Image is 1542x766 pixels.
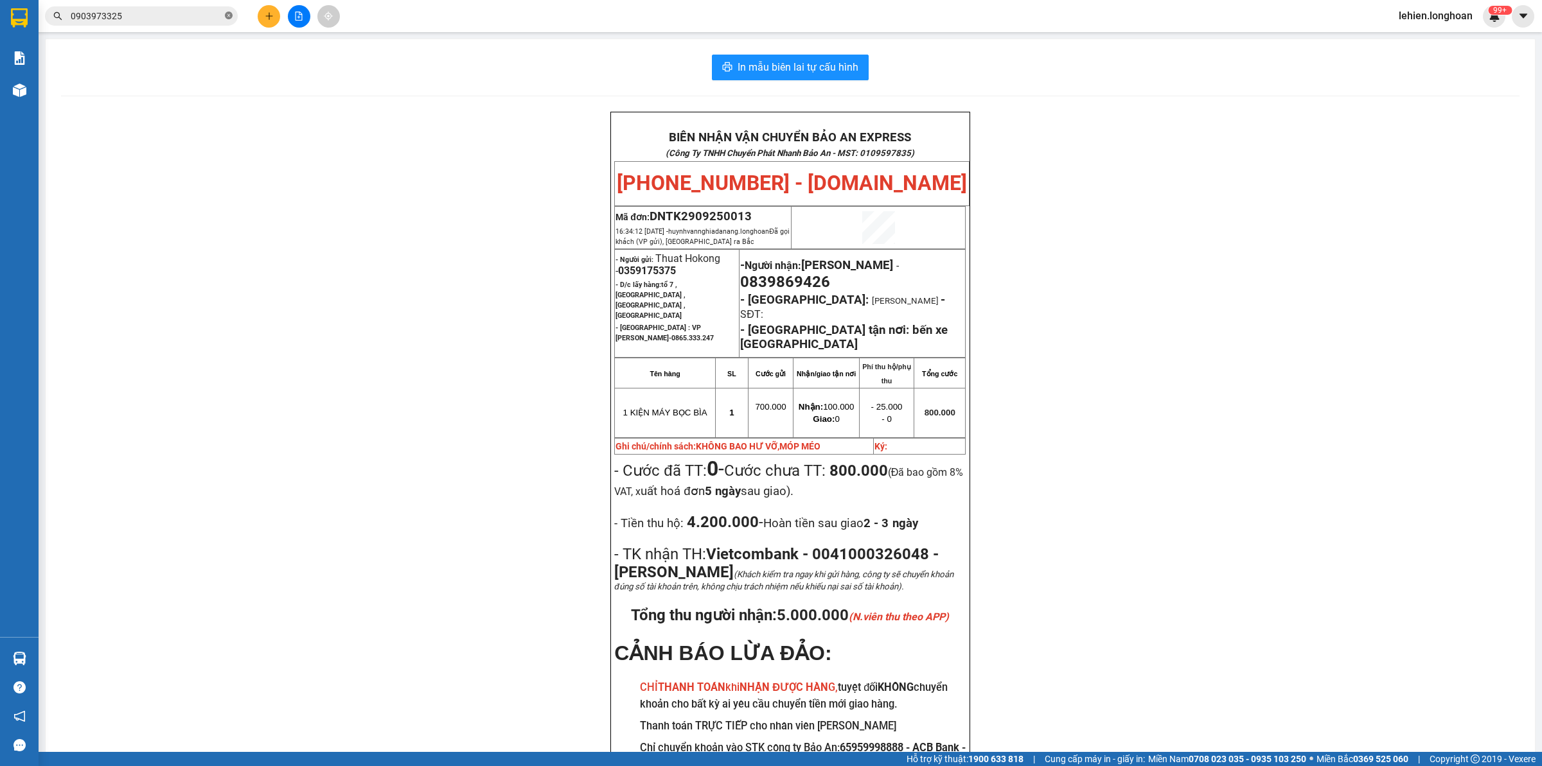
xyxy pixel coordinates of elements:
[288,5,310,28] button: file-add
[1489,10,1500,22] img: icon-new-feature
[616,324,714,342] span: - [GEOGRAPHIC_DATA] : VP [PERSON_NAME]-
[874,441,887,451] strong: Ký:
[616,227,790,246] span: 16:34:12 [DATE] -
[13,739,26,751] span: message
[671,334,714,342] span: 0865.333.247
[53,12,62,21] span: search
[1353,754,1408,764] strong: 0369 525 060
[968,754,1024,764] strong: 1900 633 818
[1388,8,1483,24] span: lehien.longhoan
[1033,752,1035,766] span: |
[614,466,963,498] span: (Đã bao gồm 8% VAT, x
[669,130,911,144] strong: BIÊN NHẬN VẬN CHUYỂN BẢO AN EXPRESS
[799,402,823,412] strong: Nhận:
[722,62,732,74] span: printer
[729,408,734,417] span: 1
[614,545,939,581] span: Vietcombank - 0041000326048 - [PERSON_NAME]
[763,516,918,530] span: Hoàn tiền sau giao
[640,679,966,712] h3: tuyệt đối chuyển khoản cho bất kỳ ai yêu cầu chuyển tiền mới giao hàng.
[640,681,838,693] span: CHỈ khi G,
[740,323,948,351] strong: bến xe [GEOGRAPHIC_DATA]
[666,148,914,158] strong: (Công Ty TNHH Chuyển Phát Nhanh Bảo An - MST: 0109597835)
[740,681,828,693] strong: NHẬN ĐƯỢC HÀN
[13,83,26,97] img: warehouse-icon
[71,9,222,23] input: Tìm tên, số ĐT hoặc mã đơn
[892,516,918,530] span: ngày
[740,273,830,291] span: 0839869426
[882,414,892,424] span: - 0
[801,258,893,272] span: [PERSON_NAME]
[922,370,957,378] strong: Tổng cước
[1418,752,1420,766] span: |
[707,457,724,481] span: -
[616,281,686,320] strong: - D/c lấy hàng:
[756,370,786,378] strong: Cước gửi
[616,212,752,222] span: Mã đơn:
[13,51,26,65] img: solution-icon
[617,171,967,195] span: [PHONE_NUMBER] - [DOMAIN_NAME]
[797,370,856,378] strong: Nhận/giao tận nơi
[740,308,763,320] span: SĐT:
[712,55,869,80] button: printerIn mẫu biên lai tự cấu hình
[849,611,949,623] em: (N.viên thu theo APP)
[1148,752,1306,766] span: Miền Nam
[225,10,233,22] span: close-circle
[614,462,723,480] span: - Cước đã TT:
[707,457,718,481] strong: 0
[225,12,233,19] span: close-circle
[265,12,274,21] span: plus
[616,227,790,246] span: huynhvannghiadanang.longhoan
[614,570,953,591] span: (Khách kiểm tra ngay khi gửi hàng, công ty sẽ chuyển khoản đúng số tài khoản trên, không chịu trá...
[258,5,280,28] button: plus
[614,545,706,563] span: - TK nhận TH:
[813,414,835,424] strong: Giao:
[294,12,303,21] span: file-add
[878,681,914,693] strong: KHÔNG
[1488,6,1512,15] sup: 690
[738,59,858,75] span: In mẫu biên lai tự cấu hình
[696,441,820,451] span: KHÔNG BAO HƯ VỠ,MÓP MÉO
[755,402,786,412] span: 700.000
[925,408,955,417] span: 800.000
[317,5,340,28] button: aim
[11,8,28,28] img: logo-vxr
[684,513,918,531] span: -
[1512,5,1534,28] button: caret-down
[941,293,945,307] span: -
[1309,756,1313,762] span: ⚪️
[1471,754,1480,763] span: copyright
[616,256,653,264] strong: - Người gửi:
[727,370,736,378] strong: SL
[614,516,684,530] span: - Tiền thu hộ:
[631,606,949,624] span: Tổng thu người nhận:
[740,293,869,307] span: - [GEOGRAPHIC_DATA]:
[618,265,676,277] span: 0359175375
[640,718,966,735] h3: Thanh toán TRỰC TIẾP cho nhân viên [PERSON_NAME]
[777,606,949,624] span: 5.000.000
[1518,10,1529,22] span: caret-down
[13,681,26,693] span: question-circle
[745,259,893,272] span: Người nhận:
[13,652,26,665] img: warehouse-icon
[864,516,918,530] strong: 2 - 3
[893,259,899,272] span: -
[799,402,855,412] span: 100.000
[623,408,707,417] span: 1 KIỆN MÁY BỌC BÌA
[740,323,909,337] strong: - [GEOGRAPHIC_DATA] tận nơi:
[871,402,903,412] span: - 25.000
[641,484,793,498] span: uất hoá đơn sau giao).
[616,441,820,451] strong: Ghi chú/chính sách:
[1045,752,1145,766] span: Cung cấp máy in - giấy in:
[13,710,26,722] span: notification
[907,752,1024,766] span: Hỗ trợ kỹ thuật:
[616,252,720,277] span: Thuat Hokong -
[1189,754,1306,764] strong: 0708 023 035 - 0935 103 250
[872,296,939,306] span: [PERSON_NAME]
[614,462,963,499] span: Cước chưa TT:
[650,370,680,378] strong: Tên hàng
[705,484,741,498] strong: 5 ngày
[324,12,333,21] span: aim
[684,513,759,531] strong: 4.200.000
[829,462,888,480] strong: 800.000
[1316,752,1408,766] span: Miền Bắc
